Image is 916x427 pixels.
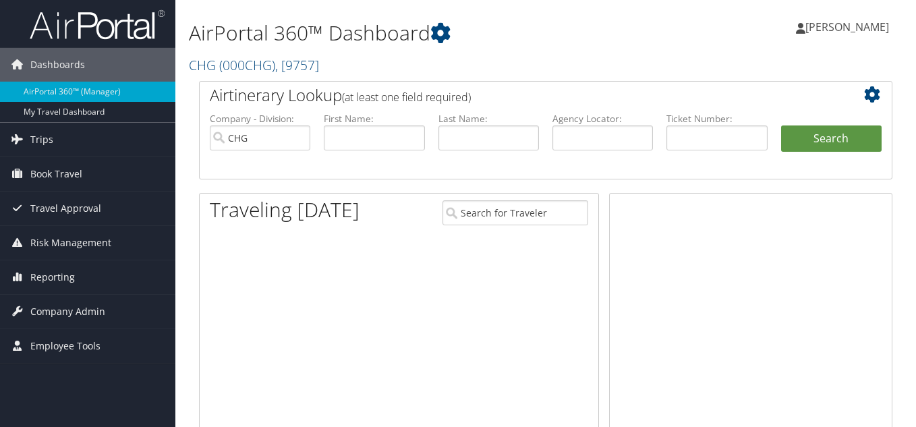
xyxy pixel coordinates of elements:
label: Agency Locator: [552,112,653,125]
span: , [ 9757 ] [275,56,319,74]
span: ( 000CHG ) [219,56,275,74]
span: Travel Approval [30,192,101,225]
a: CHG [189,56,319,74]
span: Trips [30,123,53,156]
span: Dashboards [30,48,85,82]
h2: Airtinerary Lookup [210,84,824,107]
span: Employee Tools [30,329,101,363]
span: Company Admin [30,295,105,329]
label: Company - Division: [210,112,310,125]
button: Search [781,125,882,152]
span: Reporting [30,260,75,294]
h1: Traveling [DATE] [210,196,360,224]
h1: AirPortal 360™ Dashboard [189,19,664,47]
span: Book Travel [30,157,82,191]
label: Ticket Number: [666,112,767,125]
label: First Name: [324,112,424,125]
a: [PERSON_NAME] [796,7,903,47]
span: (at least one field required) [342,90,471,105]
span: [PERSON_NAME] [805,20,889,34]
input: Search for Traveler [442,200,588,225]
span: Risk Management [30,226,111,260]
label: Last Name: [438,112,539,125]
img: airportal-logo.png [30,9,165,40]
